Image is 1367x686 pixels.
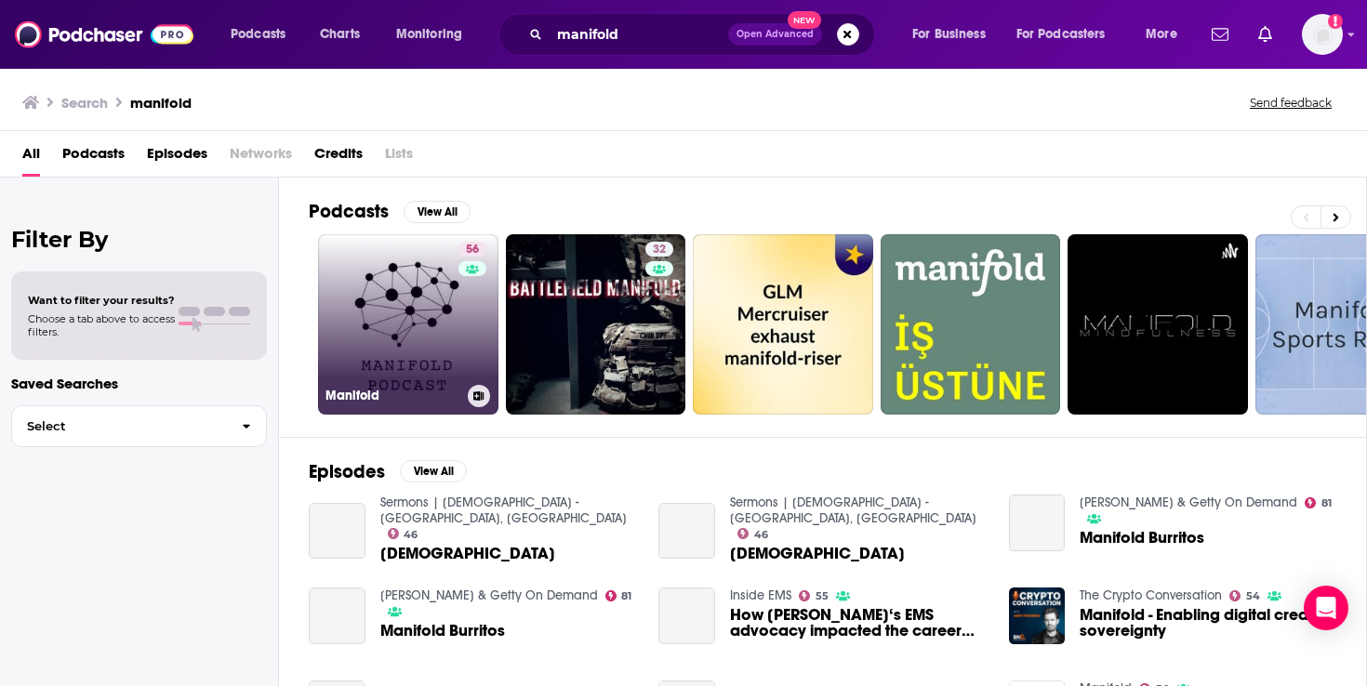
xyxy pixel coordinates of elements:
a: Inside EMS [730,587,791,603]
img: Podchaser - Follow, Share and Rate Podcasts [15,17,193,52]
h2: Episodes [309,460,385,483]
a: Manifold Burritos [309,587,365,644]
span: Monitoring [396,21,462,47]
div: Search podcasts, credits, & more... [516,13,893,56]
a: EpisodesView All [309,460,467,483]
a: Manifold Burritos [1009,495,1066,551]
button: open menu [1133,20,1201,49]
a: 56Manifold [318,234,498,415]
span: Open Advanced [737,30,814,39]
a: Show notifications dropdown [1251,19,1280,50]
span: Networks [230,139,292,177]
a: All [22,139,40,177]
span: Lists [385,139,413,177]
span: More [1146,21,1177,47]
span: [DEMOGRAPHIC_DATA] [380,546,555,561]
span: For Business [912,21,986,47]
button: open menu [899,20,1009,49]
span: 32 [653,241,666,259]
h2: Podcasts [309,200,389,223]
span: Logged in as TrevorC [1302,14,1343,55]
a: Manifold Witness [309,503,365,560]
img: Manifold - Enabling digital creative sovereignty [1009,587,1066,644]
a: Sermons | University Reformed Church - East Lansing, MI [730,495,976,526]
input: Search podcasts, credits, & more... [550,20,728,49]
a: 32 [506,234,686,415]
button: Show profile menu [1302,14,1343,55]
span: [DEMOGRAPHIC_DATA] [730,546,905,561]
span: Select [12,420,227,432]
span: 54 [1246,592,1260,600]
span: 55 [816,592,829,600]
span: 46 [754,531,768,539]
span: How [PERSON_NAME]‘s EMS advocacy impacted the career field [730,607,987,639]
a: Show notifications dropdown [1204,19,1236,50]
a: Manifold Witness [730,546,905,561]
div: Open Intercom Messenger [1304,586,1348,630]
span: Charts [320,21,360,47]
button: open menu [1004,20,1133,49]
button: open menu [383,20,486,49]
h3: manifold [130,94,192,112]
span: 81 [621,592,631,600]
a: 46 [388,528,418,539]
a: Podcasts [62,139,125,177]
img: User Profile [1302,14,1343,55]
h3: Search [61,94,108,112]
a: 55 [799,590,829,601]
a: 56 [458,242,486,257]
button: Select [11,405,267,447]
span: 56 [466,241,479,259]
a: How Dr. Craig Manifold‘s EMS advocacy impacted the career field [658,587,715,644]
a: The Crypto Conversation [1080,587,1222,603]
span: Want to filter your results? [28,294,175,307]
a: 81 [1305,497,1332,508]
a: Manifold Witness [658,503,715,560]
a: Armstrong & Getty On Demand [1080,495,1297,510]
span: 81 [1321,499,1332,508]
span: For Podcasters [1016,21,1106,47]
a: PodcastsView All [309,200,471,223]
a: 46 [737,528,768,539]
p: Saved Searches [11,375,267,392]
span: Choose a tab above to access filters. [28,312,175,338]
a: Episodes [147,139,207,177]
a: Sermons | University Reformed Church - East Lansing, MI [380,495,627,526]
svg: Add a profile image [1328,14,1343,29]
a: Manifold - Enabling digital creative sovereignty [1080,607,1336,639]
button: open menu [218,20,310,49]
a: Manifold Burritos [1080,530,1204,546]
a: 32 [645,242,673,257]
a: Armstrong & Getty On Demand [380,587,598,603]
span: New [788,11,821,29]
h3: Manifold [325,388,460,403]
a: 54 [1229,590,1260,601]
span: Podcasts [231,21,285,47]
a: 81 [605,590,632,601]
button: View All [400,460,467,482]
a: Credits [314,139,363,177]
button: Open AdvancedNew [728,23,822,46]
h2: Filter By [11,226,267,253]
button: Send feedback [1244,95,1337,111]
span: 46 [404,531,418,539]
a: Manifold Burritos [380,623,505,639]
button: View All [404,201,471,223]
a: Manifold Witness [380,546,555,561]
a: Charts [308,20,371,49]
a: How Dr. Craig Manifold‘s EMS advocacy impacted the career field [730,607,987,639]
